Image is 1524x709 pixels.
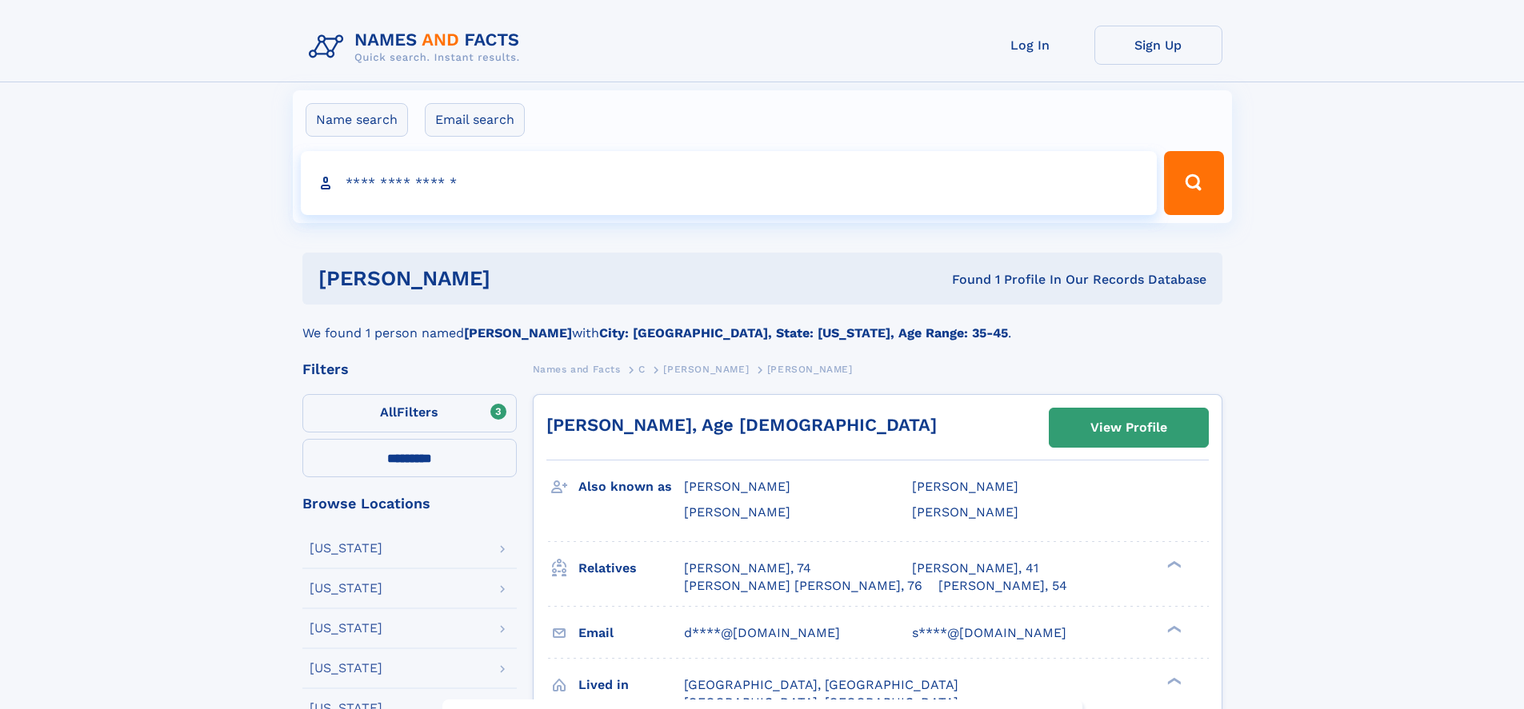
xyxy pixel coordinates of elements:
a: C [638,359,646,379]
a: [PERSON_NAME], 54 [938,577,1067,595]
b: [PERSON_NAME] [464,325,572,341]
h3: Lived in [578,671,684,699]
div: ❯ [1163,623,1182,634]
h3: Also known as [578,473,684,500]
b: City: [GEOGRAPHIC_DATA], State: [US_STATE], Age Range: 35-45 [599,325,1008,341]
input: search input [301,151,1158,215]
a: [PERSON_NAME], Age [DEMOGRAPHIC_DATA] [546,415,937,435]
div: Browse Locations [302,496,517,511]
span: All [380,404,397,420]
span: [PERSON_NAME] [663,364,749,375]
a: Names and Facts [533,359,621,379]
div: We found 1 person named with . [302,305,1222,343]
h3: Relatives [578,555,684,582]
label: Email search [425,103,525,137]
div: [US_STATE] [310,582,382,595]
div: Filters [302,362,517,376]
span: [PERSON_NAME] [912,504,1018,520]
span: [PERSON_NAME] [767,364,853,375]
a: [PERSON_NAME], 74 [684,560,811,577]
span: C [638,364,646,375]
a: View Profile [1050,408,1208,447]
div: View Profile [1090,409,1167,446]
div: [US_STATE] [310,622,382,635]
a: [PERSON_NAME] [663,359,749,379]
div: [US_STATE] [310,542,382,555]
a: [PERSON_NAME] [PERSON_NAME], 76 [684,577,922,595]
h3: Email [578,619,684,647]
div: [US_STATE] [310,662,382,675]
label: Name search [306,103,408,137]
h1: [PERSON_NAME] [318,269,722,289]
span: [GEOGRAPHIC_DATA], [GEOGRAPHIC_DATA] [684,677,958,692]
button: Search Button [1164,151,1223,215]
img: Logo Names and Facts [302,26,533,69]
a: Sign Up [1094,26,1222,65]
div: Found 1 Profile In Our Records Database [721,271,1206,289]
span: [PERSON_NAME] [684,479,790,494]
a: Log In [966,26,1094,65]
span: [PERSON_NAME] [684,504,790,520]
label: Filters [302,394,517,432]
span: [PERSON_NAME] [912,479,1018,494]
div: ❯ [1163,559,1182,569]
div: ❯ [1163,675,1182,686]
a: [PERSON_NAME], 41 [912,560,1038,577]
